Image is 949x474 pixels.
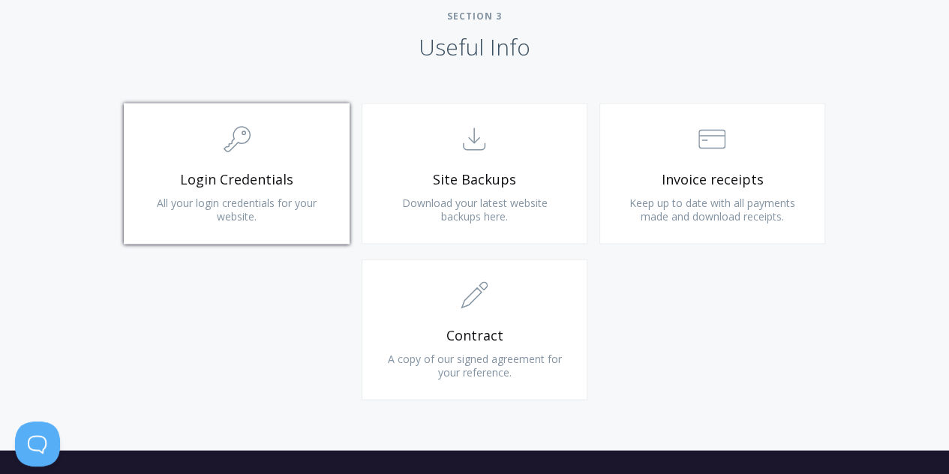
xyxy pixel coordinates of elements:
span: All your login credentials for your website. [157,196,317,223]
a: Site Backups Download your latest website backups here. [362,103,587,244]
a: Contract A copy of our signed agreement for your reference. [362,259,587,400]
iframe: Toggle Customer Support [15,421,60,466]
span: Contract [385,327,564,344]
span: A copy of our signed agreement for your reference. [387,352,561,379]
span: Download your latest website backups here. [401,196,547,223]
span: Keep up to date with all payments made and download receipts. [629,196,795,223]
a: Login Credentials All your login credentials for your website. [124,103,350,244]
a: Invoice receipts Keep up to date with all payments made and download receipts. [599,103,825,244]
span: Invoice receipts [623,171,802,188]
span: Login Credentials [147,171,326,188]
span: Site Backups [385,171,564,188]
